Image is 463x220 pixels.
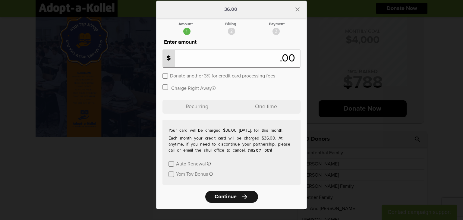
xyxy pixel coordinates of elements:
[205,191,258,203] a: Continuearrow_forward
[224,7,237,12] p: 36.00
[176,171,208,177] label: Yom Tov Bonus
[162,38,301,46] p: Enter amount
[176,171,213,177] button: Yom Tov Bonus
[269,22,285,26] div: Payment
[183,28,191,35] div: 1
[241,193,248,200] i: arrow_forward
[280,53,298,64] span: .00
[228,28,235,35] div: 2
[215,194,237,200] span: Continue
[169,127,294,134] p: Your card will be charged $36.00 [DATE], for this month.
[162,100,231,114] p: Recurring
[169,135,294,153] p: Each month your credit card will be charged $36.00. At anytime, if you need to discontinue your p...
[225,22,236,26] div: Billing
[170,73,275,78] label: Donate another 3% for credit card processing fees
[171,85,216,91] label: Charge Right Away
[231,100,301,114] p: One-time
[272,28,280,35] div: 3
[294,6,301,13] i: close
[176,161,211,166] button: Auto Renewal
[178,22,193,26] div: Amount
[176,161,206,166] label: Auto Renewal
[163,50,175,67] p: $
